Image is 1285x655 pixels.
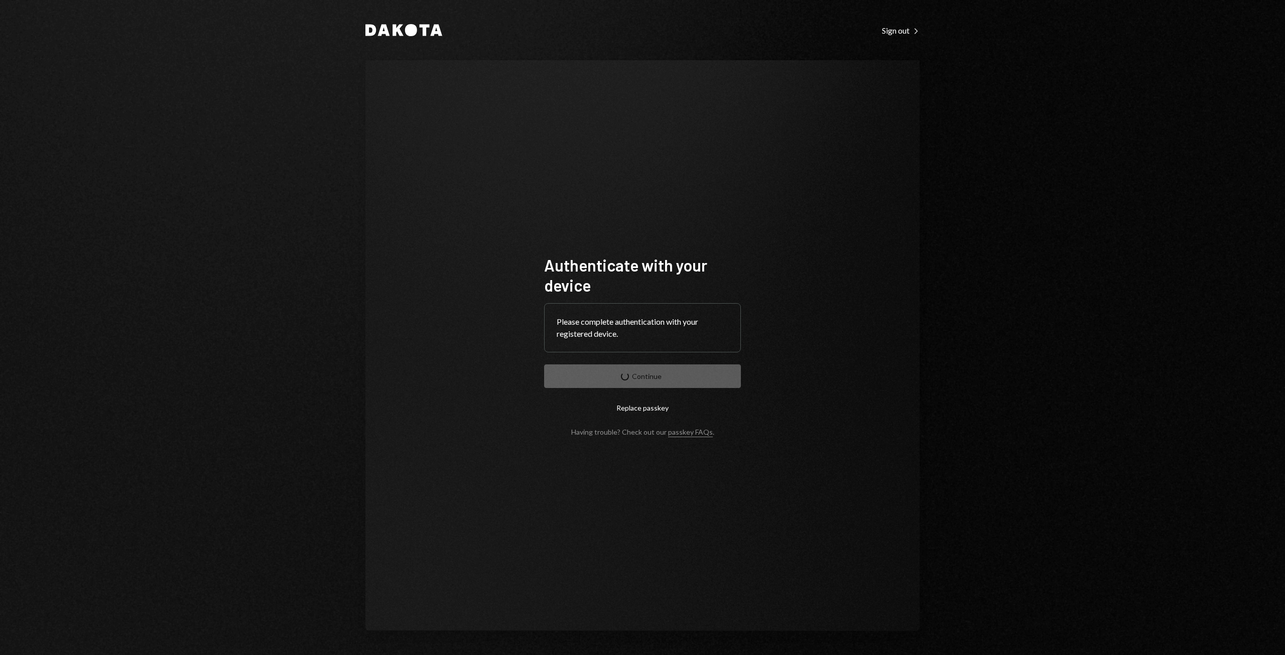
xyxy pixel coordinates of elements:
[668,428,713,437] a: passkey FAQs
[544,255,741,295] h1: Authenticate with your device
[571,428,714,436] div: Having trouble? Check out our .
[882,25,920,36] a: Sign out
[557,316,728,340] div: Please complete authentication with your registered device.
[544,396,741,420] button: Replace passkey
[882,26,920,36] div: Sign out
